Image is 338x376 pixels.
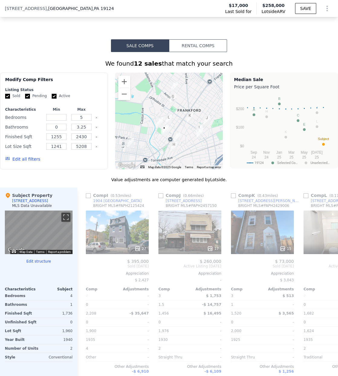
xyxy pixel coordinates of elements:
[304,353,334,361] div: Traditional
[185,165,193,169] a: Terms
[321,2,333,15] button: Show Options
[234,83,334,91] div: Price per Square Foot
[191,318,221,326] div: -
[5,93,20,99] label: Sold
[255,194,280,198] span: ( miles)
[251,150,257,155] text: Sep
[231,364,294,369] div: Other Adjustments
[255,161,264,165] text: 19124
[276,150,282,155] text: Jan
[86,300,116,309] div: 0
[265,155,269,159] text: 24
[285,130,287,134] text: K
[264,335,294,344] div: -
[278,97,280,100] text: B
[86,271,149,276] div: Appreciation
[93,6,114,11] span: , PA 19124
[158,311,169,316] span: 1,456
[135,246,146,252] div: 27
[311,150,323,155] text: [DATE]
[315,155,319,159] text: 25
[304,320,306,324] span: 0
[304,300,334,309] div: 0
[108,194,134,198] span: ( miles)
[112,194,120,198] span: 0.53
[111,39,169,52] button: Sale Comps
[301,150,308,155] text: May
[20,250,32,254] button: Map Data
[5,77,103,87] div: Modify Comp Filters
[158,287,190,292] div: Comp
[264,318,294,326] div: -
[127,138,134,148] div: 1400 E LYCOMING STREET
[279,311,294,316] span: $ 3,565
[229,2,248,8] span: $17,000
[5,87,103,92] div: Listing Status
[40,292,73,300] div: 4
[52,94,57,99] input: Active
[12,198,48,203] div: [STREET_ADDRESS]
[86,329,96,333] span: 1,900
[119,353,149,361] div: -
[132,369,149,374] span: -$ 6,910
[25,93,47,99] label: Pending
[240,144,244,148] text: $0
[262,287,294,292] div: Adjustments
[5,259,73,264] button: Edit structure
[259,194,267,198] span: 0.43
[5,309,37,318] div: Finished Sqft
[197,128,203,138] div: 4577 Ditman St
[36,250,44,253] a: Terms
[231,264,294,269] span: Sold [DATE]
[40,327,73,335] div: 1,960
[231,271,294,276] div: Appreciation
[238,198,301,203] div: [STREET_ADDRESS][PERSON_NAME]
[86,311,96,316] span: 2,208
[231,287,262,292] div: Comp
[161,125,167,135] div: 4287 Penn St
[191,344,221,353] div: -
[238,203,289,208] div: BRIGHT MLS # PAPH2429006
[236,125,244,129] text: $100
[40,300,73,309] div: 1
[187,113,193,123] div: 4617 Lesher St
[304,287,335,292] div: Comp
[117,162,137,169] a: Open this area in Google Maps (opens a new window)
[158,198,202,203] a: [STREET_ADDRESS]
[158,294,161,298] span: 3
[190,287,221,292] div: Adjustments
[171,142,177,152] div: 4162 Orchard St
[86,344,116,353] div: 4
[288,150,295,155] text: Mar
[231,335,261,344] div: 1925
[302,155,306,159] text: 25
[282,294,294,298] span: $ 513
[70,107,93,112] div: Max
[158,276,221,284] div: -
[86,264,149,269] span: Sold [DATE]
[318,137,329,141] text: Subject
[158,329,169,333] span: 1,976
[191,353,221,361] div: -
[174,132,180,142] div: 4283 Paul St
[119,344,149,353] div: -
[231,353,261,361] div: Straight Thru
[5,344,38,353] div: Number of Units
[86,335,116,344] div: 1935
[95,136,98,138] button: Clear
[275,259,294,264] span: $ 73,000
[171,81,178,92] div: 1215 Foulkrod St
[93,203,144,208] div: BRIGHT MLS # PAPH2125424
[264,353,294,361] div: -
[156,117,163,128] div: 1323 CHURCH STREET
[52,93,70,99] label: Active
[86,198,142,203] a: 1904 [GEOGRAPHIC_DATA]
[166,198,202,203] div: [STREET_ADDRESS]
[304,329,314,333] span: 1,624
[231,311,241,316] span: 1,520
[277,161,297,165] text: Selected Co…
[5,211,73,254] div: Street View
[5,132,43,141] div: Finished Sqft
[5,335,37,344] div: Year Built
[277,155,281,159] text: 25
